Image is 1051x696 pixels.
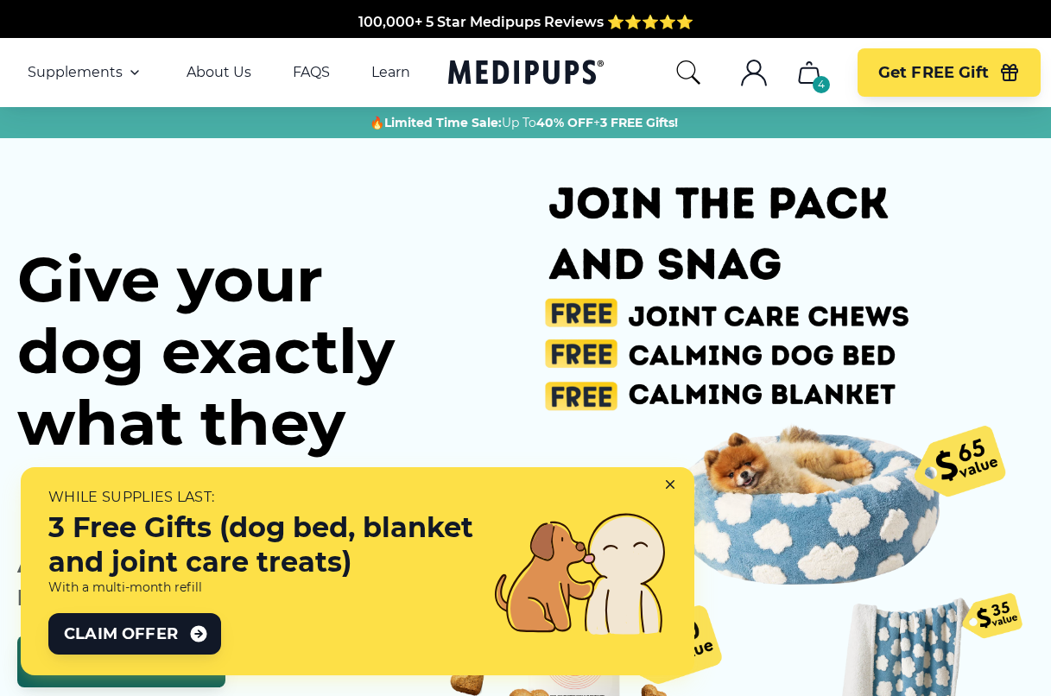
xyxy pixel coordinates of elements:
[370,114,678,131] span: 🔥 Up To +
[48,613,221,655] button: Claim Offer
[371,64,410,81] a: Learn
[813,76,830,93] div: 4
[238,35,813,51] span: Made In The [GEOGRAPHIC_DATA] from domestic & globally sourced ingredients
[64,623,178,644] span: Claim Offer
[17,244,424,530] h1: Give your dog exactly what they need
[858,48,1041,97] button: Get FREE Gift
[48,510,473,579] h3: 3 Free Gifts (dog bed, blanket and joint care treats)
[448,56,604,92] a: Medipups
[187,64,251,81] a: About Us
[358,14,693,30] span: 100,000+ 5 Star Medipups Reviews ⭐️⭐️⭐️⭐️⭐️
[293,64,330,81] a: FAQS
[28,64,123,81] span: Supplements
[17,636,225,687] button: Get Medipups
[48,488,473,507] h5: While supplies last:
[28,62,145,83] button: Supplements
[788,52,830,93] button: cart
[878,63,989,83] span: Get FREE Gift
[17,551,392,608] p: A tailored health plan for your pup - every month
[674,59,702,86] button: search
[48,579,473,596] h6: With a multi-month refill
[733,52,775,93] button: account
